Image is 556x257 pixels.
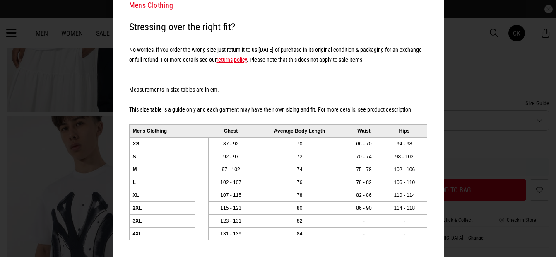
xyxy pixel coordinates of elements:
td: XS [129,137,195,150]
td: XL [129,189,195,201]
td: 76 [253,176,346,189]
td: 78 [253,189,346,201]
td: M [129,163,195,176]
h2: Stressing over the right fit? [129,19,427,35]
td: Chest [208,124,253,137]
td: 4XL [129,227,195,240]
td: 74 [253,163,346,176]
td: 98 - 102 [382,150,427,163]
button: Open LiveChat chat widget [7,3,31,28]
td: 3XL [129,214,195,227]
td: S [129,150,195,163]
td: 102 - 107 [208,176,253,189]
td: 115 - 123 [208,201,253,214]
td: Waist [346,124,382,137]
td: 92 - 97 [208,150,253,163]
td: 2XL [129,201,195,214]
h5: No worries, if you order the wrong size just return it to us [DATE] of purchase in its original c... [129,45,427,65]
td: - [382,227,427,240]
td: 78 - 82 [346,176,382,189]
td: 131 - 139 [208,227,253,240]
td: - [382,214,427,227]
td: 123 - 131 [208,214,253,227]
td: 110 - 114 [382,189,427,201]
td: 82 - 86 [346,189,382,201]
td: Average Body Length [253,124,346,137]
td: 114 - 118 [382,201,427,214]
td: 72 [253,150,346,163]
td: 87 - 92 [208,137,253,150]
td: 70 - 74 [346,150,382,163]
h5: Measurements in size tables are in cm. This size table is a guide only and each garment may have ... [129,75,427,114]
a: returns policy [217,56,247,63]
td: 84 [253,227,346,240]
td: 106 - 110 [382,176,427,189]
td: 75 - 78 [346,163,382,176]
td: 97 - 102 [208,163,253,176]
td: 102 - 106 [382,163,427,176]
button: Mens Clothing [129,0,173,10]
td: Hips [382,124,427,137]
td: 94 - 98 [382,137,427,150]
td: L [129,176,195,189]
td: 107 - 115 [208,189,253,201]
td: 80 [253,201,346,214]
td: 66 - 70 [346,137,382,150]
td: 70 [253,137,346,150]
td: - [346,227,382,240]
td: 86 - 90 [346,201,382,214]
td: Mens Clothing [129,124,195,137]
td: 82 [253,214,346,227]
td: - [346,214,382,227]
